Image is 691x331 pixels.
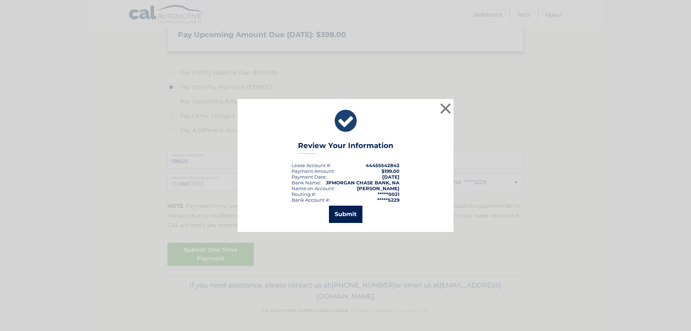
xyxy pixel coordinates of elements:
div: Name on Account: [292,185,335,191]
div: Routing #: [292,191,316,197]
div: Bank Name: [292,180,321,185]
div: Lease Account #: [292,162,331,168]
strong: JPMORGAN CHASE BANK, NA [326,180,399,185]
strong: 44455542843 [366,162,399,168]
span: [DATE] [382,174,399,180]
button: Submit [329,206,362,223]
div: Payment Amount: [292,168,335,174]
h3: Review Your Information [298,141,393,154]
span: Payment Date [292,174,326,180]
button: × [438,101,453,116]
div: Bank Account #: [292,197,330,203]
div: : [292,174,327,180]
strong: [PERSON_NAME] [357,185,399,191]
span: $199.00 [381,168,399,174]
